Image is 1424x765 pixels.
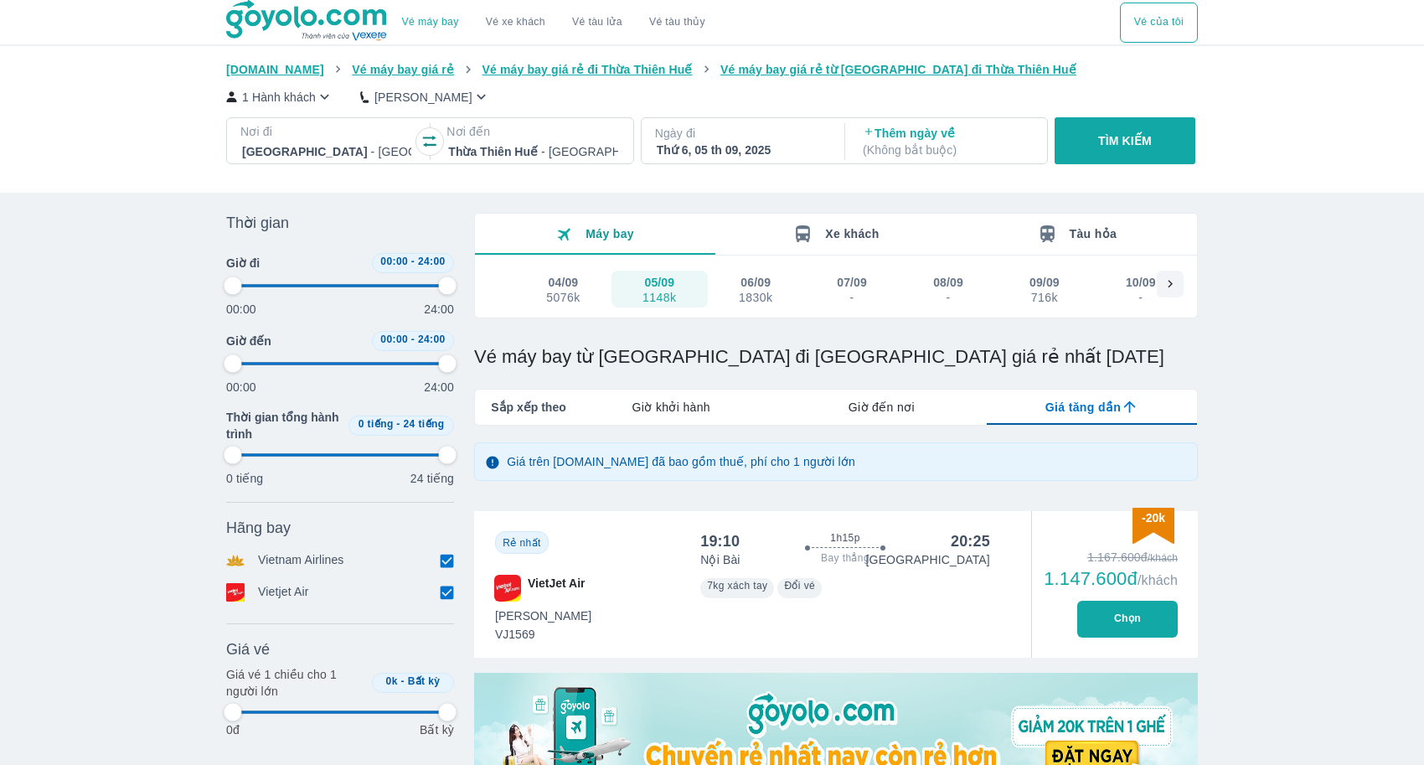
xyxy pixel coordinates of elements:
[933,274,963,291] div: 08/09
[837,274,867,291] div: 07/09
[644,274,674,291] div: 05/09
[411,256,415,267] span: -
[934,291,962,304] div: -
[1138,573,1178,587] span: /khách
[739,291,772,304] div: 1830k
[374,89,472,106] p: [PERSON_NAME]
[495,607,591,624] span: [PERSON_NAME]
[515,271,1157,308] div: scrollable day and price
[1055,117,1194,164] button: TÌM KIẾM
[1070,227,1117,240] span: Tàu hỏa
[642,291,676,304] div: 1148k
[386,675,398,687] span: 0k
[226,470,263,487] p: 0 tiếng
[830,531,859,545] span: 1h15p
[549,274,579,291] div: 04/09
[586,227,634,240] span: Máy bay
[863,142,1032,158] p: ( Không bắt buộc )
[825,227,879,240] span: Xe khách
[1126,274,1156,291] div: 10/09
[258,551,344,570] p: Vietnam Airlines
[1044,549,1178,566] div: 1.167.600đ
[226,213,289,233] span: Thời gian
[226,721,240,738] p: 0đ
[396,418,400,430] span: -
[632,399,710,416] span: Giờ khởi hành
[404,418,445,430] span: 24 tiếng
[528,575,585,602] span: VietJet Air
[559,3,636,43] a: Vé tàu lửa
[486,16,545,28] a: Vé xe khách
[418,333,446,345] span: 24:00
[1030,291,1059,304] div: 716k
[566,390,1197,425] div: lab API tabs example
[655,125,828,142] p: Ngày đi
[1045,399,1121,416] span: Giá tăng dần
[226,409,342,442] span: Thời gian tổng hành trình
[226,301,256,318] p: 00:00
[1127,291,1155,304] div: -
[866,551,990,568] p: [GEOGRAPHIC_DATA]
[226,518,291,538] span: Hãng bay
[503,537,540,549] span: Rẻ nhất
[389,3,719,43] div: choose transportation mode
[784,580,815,592] span: Đổi vé
[401,675,405,687] span: -
[849,399,915,416] span: Giờ đến nơi
[1142,511,1165,525] span: -20k
[546,291,580,304] div: 5076k
[420,721,454,738] p: Bất kỳ
[380,333,408,345] span: 00:00
[226,333,271,349] span: Giờ đến
[402,16,459,28] a: Vé máy bay
[380,256,408,267] span: 00:00
[226,63,324,76] span: [DOMAIN_NAME]
[863,125,1032,158] p: Thêm ngày về
[1029,274,1060,291] div: 09/09
[226,666,365,700] p: Giá vé 1 chiều cho 1 người lớn
[418,256,446,267] span: 24:00
[226,379,256,395] p: 00:00
[411,333,415,345] span: -
[707,580,767,592] span: 7kg xách tay
[359,418,394,430] span: 0 tiếng
[424,379,454,395] p: 24:00
[240,123,413,140] p: Nơi đi
[226,88,333,106] button: 1 Hành khách
[700,531,740,551] div: 19:10
[226,61,1198,78] nav: breadcrumb
[494,575,521,602] img: VJ
[657,142,826,158] div: Thứ 6, 05 th 09, 2025
[1132,508,1174,544] img: discount
[951,531,990,551] div: 20:25
[482,63,693,76] span: Vé máy bay giá rẻ đi Thừa Thiên Huế
[446,123,619,140] p: Nơi đến
[474,345,1198,369] h1: Vé máy bay từ [GEOGRAPHIC_DATA] đi [GEOGRAPHIC_DATA] giá rẻ nhất [DATE]
[1044,569,1178,589] div: 1.147.600đ
[1120,3,1198,43] button: Vé của tôi
[410,470,454,487] p: 24 tiếng
[258,583,309,602] p: Vietjet Air
[838,291,866,304] div: -
[636,3,719,43] button: Vé tàu thủy
[507,453,855,470] p: Giá trên [DOMAIN_NAME] đã bao gồm thuế, phí cho 1 người lớn
[1120,3,1198,43] div: choose transportation mode
[226,639,270,659] span: Giá vé
[352,63,454,76] span: Vé máy bay giá rẻ
[226,255,260,271] span: Giờ đi
[1098,132,1152,149] p: TÌM KIẾM
[495,626,591,643] span: VJ1569
[700,551,740,568] p: Nội Bài
[1077,601,1178,638] button: Chọn
[740,274,771,291] div: 06/09
[408,675,441,687] span: Bất kỳ
[360,88,490,106] button: [PERSON_NAME]
[242,89,316,106] p: 1 Hành khách
[424,301,454,318] p: 24:00
[720,63,1076,76] span: Vé máy bay giá rẻ từ [GEOGRAPHIC_DATA] đi Thừa Thiên Huế
[491,399,566,416] span: Sắp xếp theo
